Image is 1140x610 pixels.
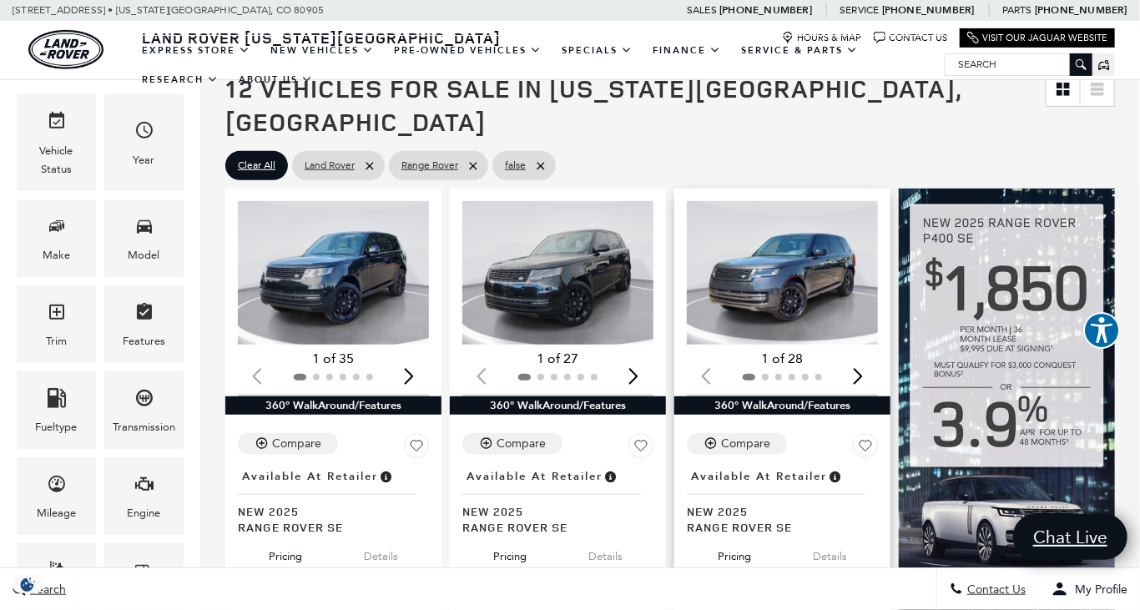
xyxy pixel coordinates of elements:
[853,433,878,465] button: Save Vehicle
[132,65,229,94] a: Research
[225,396,441,415] div: 360° WalkAround/Features
[104,457,184,535] div: EngineEngine
[29,142,83,179] div: Vehicle Status
[47,298,67,332] span: Trim
[305,155,355,176] span: Land Rover
[46,332,67,350] div: Trim
[1013,514,1127,560] a: Chat Live
[47,107,67,141] span: Vehicle
[967,32,1107,44] a: Visit Our Jaguar Website
[134,556,154,590] span: Bodystyle
[784,535,876,572] button: details tab
[47,384,67,418] span: Fueltype
[1068,582,1127,597] span: My Profile
[1035,3,1127,17] a: [PHONE_NUMBER]
[142,28,501,48] span: Land Rover [US_STATE][GEOGRAPHIC_DATA]
[687,201,878,345] img: 2025 Land Rover Range Rover SE 1
[132,28,511,48] a: Land Rover [US_STATE][GEOGRAPHIC_DATA]
[505,155,526,176] span: false
[43,246,70,265] div: Make
[134,384,154,418] span: Transmission
[628,433,653,465] button: Save Vehicle
[123,332,165,350] div: Features
[464,535,556,572] button: pricing tab
[238,201,429,345] div: 1 / 2
[238,350,429,368] div: 1 of 35
[462,503,641,519] span: New 2025
[28,30,103,69] img: Land Rover
[129,246,160,265] div: Model
[132,36,260,65] a: EXPRESS STORE
[17,285,96,363] div: TrimTrim
[1083,312,1120,349] button: Explore your accessibility options
[104,199,184,277] div: ModelModel
[134,116,154,150] span: Year
[687,201,878,345] div: 1 / 2
[643,36,731,65] a: Finance
[691,467,827,486] span: Available at Retailer
[687,4,717,16] span: Sales
[721,436,770,451] div: Compare
[36,418,78,436] div: Fueltype
[687,503,865,519] span: New 2025
[384,36,552,65] a: Pre-Owned Vehicles
[497,436,546,451] div: Compare
[104,371,184,449] div: TransmissionTransmission
[946,54,1092,74] input: Search
[827,467,842,486] span: Vehicle is in stock and ready for immediate delivery. Due to demand, availability is subject to c...
[687,465,878,535] a: Available at RetailerNew 2025Range Rover SE
[462,350,653,368] div: 1 of 27
[404,433,429,465] button: Save Vehicle
[398,357,421,394] div: Next slide
[462,433,562,455] button: Compare Vehicle
[840,4,879,16] span: Service
[47,470,67,504] span: Mileage
[882,3,975,17] a: [PHONE_NUMBER]
[782,32,861,44] a: Hours & Map
[134,470,154,504] span: Engine
[104,94,184,190] div: YearYear
[104,285,184,363] div: FeaturesFeatures
[687,433,787,455] button: Compare Vehicle
[401,155,458,176] span: Range Rover
[559,535,652,572] button: details tab
[335,535,427,572] button: details tab
[17,371,96,449] div: FueltypeFueltype
[242,467,378,486] span: Available at Retailer
[1039,568,1140,610] button: Open user profile menu
[238,519,416,535] span: Range Rover SE
[467,467,603,486] span: Available at Retailer
[225,71,961,139] span: 12 Vehicles for Sale in [US_STATE][GEOGRAPHIC_DATA], [GEOGRAPHIC_DATA]
[462,201,653,345] div: 1 / 2
[17,457,96,535] div: MileageMileage
[134,151,155,169] div: Year
[731,36,868,65] a: Service & Parts
[238,201,429,345] img: 2025 Land Rover Range Rover SE 1
[462,519,641,535] span: Range Rover SE
[47,212,67,246] span: Make
[229,65,323,94] a: About Us
[462,465,653,535] a: Available at RetailerNew 2025Range Rover SE
[238,465,429,535] a: Available at RetailerNew 2025Range Rover SE
[240,535,331,572] button: pricing tab
[719,3,812,17] a: [PHONE_NUMBER]
[847,357,870,394] div: Next slide
[17,199,96,277] div: MakeMake
[17,94,96,190] div: VehicleVehicle Status
[1002,4,1032,16] span: Parts
[28,30,103,69] a: land-rover
[963,582,1026,597] span: Contact Us
[238,503,416,519] span: New 2025
[37,504,76,522] div: Mileage
[378,467,393,486] span: Vehicle is in stock and ready for immediate delivery. Due to demand, availability is subject to c...
[47,556,67,590] span: Color
[238,433,338,455] button: Compare Vehicle
[462,201,653,345] img: 2025 Land Rover Range Rover SE 1
[1025,526,1116,548] span: Chat Live
[1083,312,1120,352] aside: Accessibility Help Desk
[134,212,154,246] span: Model
[687,350,878,368] div: 1 of 28
[272,436,321,451] div: Compare
[689,535,780,572] button: pricing tab
[552,36,643,65] a: Specials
